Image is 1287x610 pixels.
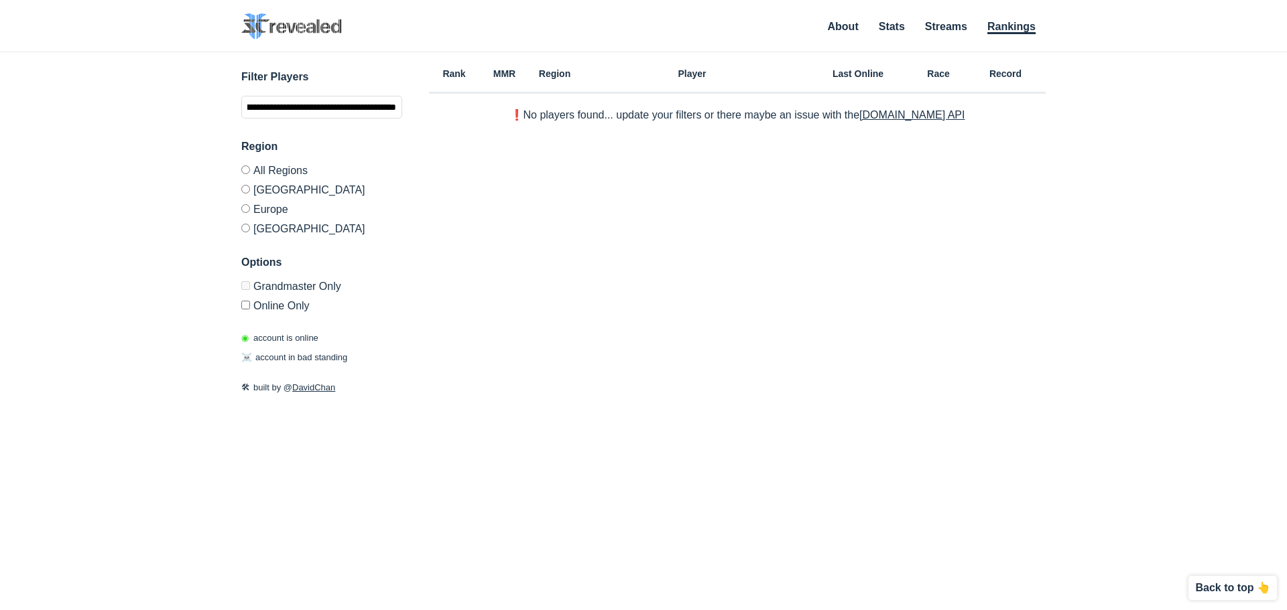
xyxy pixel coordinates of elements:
p: built by @ [241,381,402,394]
a: Streams [925,21,967,32]
h6: MMR [479,69,530,78]
p: Back to top 👆 [1195,583,1270,593]
label: Only show accounts currently laddering [241,295,402,311]
h6: Player [580,69,804,78]
span: 🛠 [241,382,250,392]
span: ◉ [241,333,249,343]
img: SC2 Revealed [241,13,342,40]
h6: Race [912,69,965,78]
h3: Options [241,254,402,271]
label: All Regions [241,165,402,179]
input: Online Only [241,301,250,309]
h6: Region [530,69,580,78]
a: Rankings [987,21,1036,34]
input: [GEOGRAPHIC_DATA] [241,224,250,232]
label: [GEOGRAPHIC_DATA] [241,218,402,234]
h3: Filter Players [241,69,402,85]
p: account is online [241,331,318,345]
span: ☠️ [241,352,252,362]
label: Europe [241,199,402,218]
a: DavidChan [292,382,335,392]
p: ❗️No players found... update your filters or there maybe an issue with the [510,110,965,121]
h3: Region [241,139,402,155]
h6: Rank [429,69,479,78]
label: [GEOGRAPHIC_DATA] [241,179,402,199]
a: About [828,21,859,32]
h6: Last Online [804,69,912,78]
input: [GEOGRAPHIC_DATA] [241,185,250,194]
input: All Regions [241,165,250,174]
a: [DOMAIN_NAME] API [859,109,965,121]
h6: Record [965,69,1046,78]
input: Grandmaster Only [241,281,250,290]
input: Europe [241,204,250,213]
a: Stats [879,21,905,32]
p: account in bad standing [241,351,347,364]
label: Only Show accounts currently in Grandmaster [241,281,402,295]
